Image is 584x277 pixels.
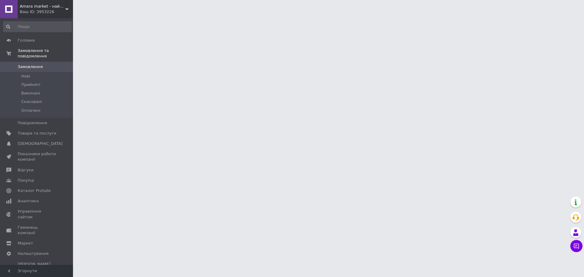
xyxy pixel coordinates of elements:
div: Ваш ID: 3953226 [20,9,73,15]
span: Замовлення [18,64,43,70]
span: Оплачені [21,108,40,113]
span: [DEMOGRAPHIC_DATA] [18,141,63,146]
span: Товари та послуги [18,131,56,136]
span: Нові [21,74,30,79]
span: Amara market - найкращі товари з Європи за доступними цінами [20,4,65,9]
span: Аналітика [18,198,39,204]
input: Пошук [3,21,72,32]
span: Виконані [21,91,40,96]
span: Гаманець компанії [18,225,56,236]
span: Управління сайтом [18,209,56,220]
span: Каталог ProSale [18,188,50,193]
span: Скасовані [21,99,42,104]
span: Маркет [18,241,33,246]
button: Чат з покупцем [570,240,582,252]
span: Показники роботи компанії [18,151,56,162]
span: Повідомлення [18,120,47,126]
span: Покупці [18,178,34,183]
span: Замовлення та повідомлення [18,48,73,59]
span: Відгуки [18,167,33,173]
span: Головна [18,38,35,43]
span: Прийняті [21,82,40,87]
span: Налаштування [18,251,49,256]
